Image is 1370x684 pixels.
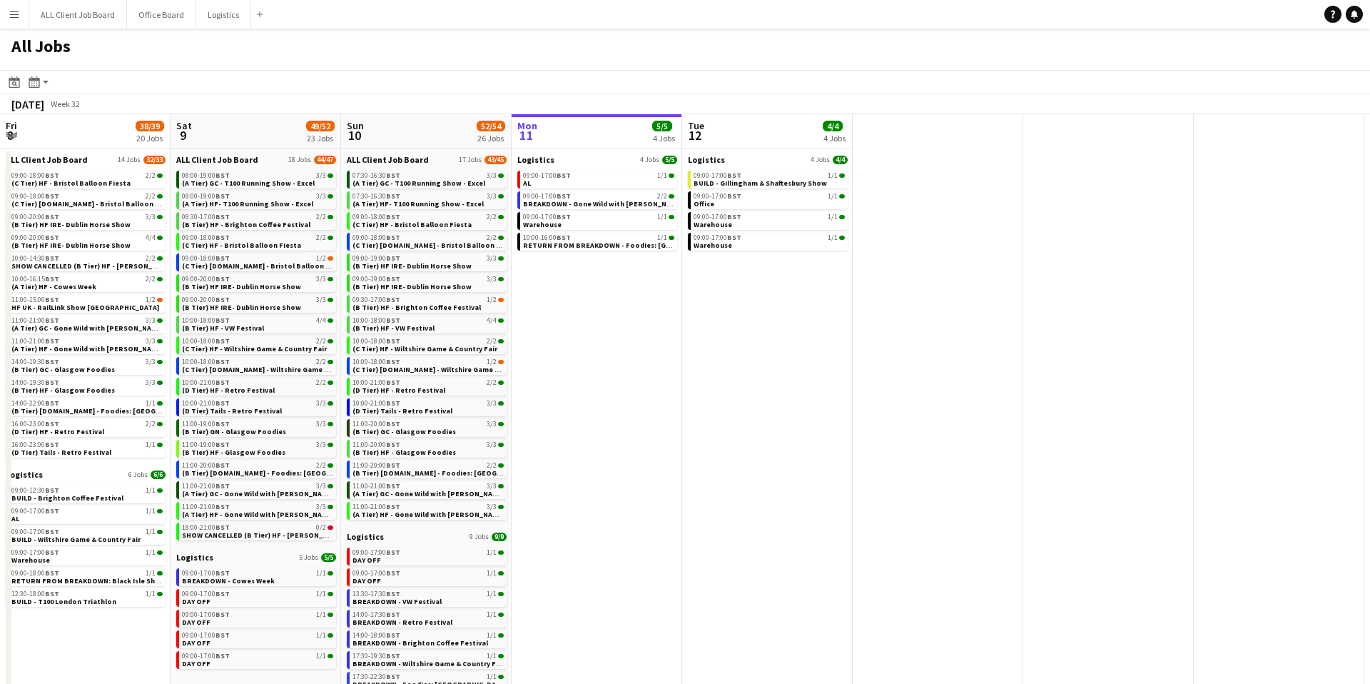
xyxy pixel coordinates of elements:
[694,234,741,241] span: 09:00-17:00
[352,427,456,436] span: (B Tier) GC - Glasgow Foodies
[182,241,301,250] span: (C Tier) HF - Bristol Balloon Fiesta
[352,282,472,291] span: (B Tier) HF IRE- Dublin Horse Show
[352,316,504,332] a: 10:00-18:00BST4/4(B Tier) HF - VW Festival
[45,233,59,242] span: BST
[215,357,230,366] span: BST
[688,154,848,165] a: Logistics4 Jobs4/4
[316,276,326,283] span: 3/3
[11,303,159,312] span: HF UK - RailLink Show Belfast
[316,358,326,366] span: 2/2
[694,199,714,208] span: Office
[517,154,554,165] span: Logistics
[45,191,59,201] span: BST
[182,483,230,490] span: 11:00-21:00
[557,233,571,242] span: BST
[146,338,156,345] span: 3/3
[11,378,163,394] a: 14:00-19:30BST3/3(B Tier) HF - Glasgow Foodies
[11,212,163,228] a: 09:00-20:00BST3/3(B Tier) HF IRE- Dublin Horse Show
[215,295,230,304] span: BST
[118,156,141,164] span: 14 Jobs
[182,378,333,394] a: 10:00-21:00BST2/2(D Tier) HF - Retro Festival
[11,295,163,311] a: 11:00-15:00BST1/2HF UK - RailLink Show [GEOGRAPHIC_DATA]
[11,448,111,457] span: (D Tier) Tails - Retro Festival
[182,357,333,373] a: 10:00-18:00BST2/2(C Tier) [DOMAIN_NAME] - Wiltshire Game & Country Fair
[352,276,400,283] span: 09:00-19:00
[487,338,497,345] span: 2/2
[487,255,497,262] span: 3/3
[11,261,218,271] span: SHOW CANCELLED (B Tier) HF - Moy Country Fair
[828,213,838,221] span: 1/1
[352,406,452,416] span: (D Tier) Tails - Retro Festival
[316,462,326,469] span: 2/2
[523,191,674,208] a: 09:00-17:00BST2/2BREAKDOWN - Gone Wild with [PERSON_NAME] Festival
[662,156,677,164] span: 5/5
[523,193,571,200] span: 09:00-17:00
[352,358,400,366] span: 10:00-18:00
[352,448,456,457] span: (B Tier) HF - Glasgow Foodies
[151,471,166,479] span: 6/6
[11,427,104,436] span: (D Tier) HF - Retro Festival
[182,400,230,407] span: 10:00-21:00
[11,172,59,179] span: 09:00-18:00
[215,191,230,201] span: BST
[352,317,400,324] span: 10:00-18:00
[352,178,485,188] span: (A Tier) GC - T100 Running Show - Excel
[182,419,333,436] a: 11:00-19:00BST3/3(B Tier) GN - Glasgow Foodies
[352,234,400,241] span: 09:00-18:00
[11,386,115,395] span: (B Tier) HF - Glasgow Foodies
[146,296,156,303] span: 1/2
[352,274,504,291] a: 09:00-19:00BST3/3(B Tier) HF IRE- Dublin Horse Show
[688,154,725,165] span: Logistics
[182,406,282,416] span: (D Tier) Tails - Retro Festival
[182,233,333,249] a: 09:00-18:00BST2/2(C Tier) HF - Bristol Balloon Fiesta
[182,398,333,415] a: 10:00-21:00BST3/3(D Tier) Tails - Retro Festival
[182,344,327,353] span: (C Tier) HF - Wiltshire Game & Country Fair
[182,462,230,469] span: 11:00-20:00
[11,234,59,241] span: 09:00-20:00
[45,253,59,263] span: BST
[45,357,59,366] span: BST
[557,191,571,201] span: BST
[215,316,230,325] span: BST
[386,274,400,283] span: BST
[386,171,400,180] span: BST
[487,379,497,386] span: 2/2
[11,171,163,187] a: 09:00-18:00BST2/2(C Tier) HF - Bristol Balloon Fiesta
[215,461,230,470] span: BST
[523,178,531,188] span: AL
[386,357,400,366] span: BST
[352,462,400,469] span: 11:00-20:00
[146,276,156,283] span: 2/2
[727,191,741,201] span: BST
[45,440,59,449] span: BST
[386,191,400,201] span: BST
[352,172,400,179] span: 07:30-16:30
[182,358,230,366] span: 10:00-18:00
[11,178,131,188] span: (C Tier) HF - Bristol Balloon Fiesta
[146,255,156,262] span: 2/2
[833,156,848,164] span: 4/4
[727,171,741,180] span: BST
[487,462,497,469] span: 2/2
[11,296,59,303] span: 11:00-15:00
[182,212,333,228] a: 08:30-17:00BST2/2(B Tier) HF - Brighton Coffee Festival
[316,213,326,221] span: 2/2
[386,233,400,242] span: BST
[215,171,230,180] span: BST
[386,419,400,428] span: BST
[11,323,193,333] span: (A Tier) GC - Gone Wild with Bear Grylls Festival
[487,317,497,324] span: 4/4
[146,421,156,428] span: 2/2
[694,213,741,221] span: 09:00-17:00
[11,338,59,345] span: 11:00-21:00
[657,193,667,200] span: 2/2
[215,398,230,408] span: BST
[828,172,838,179] span: 1/1
[182,199,313,208] span: (A Tier) HF- T100 Running Show - Excel
[11,191,163,208] a: 09:00-18:00BST2/2(C Tier) [DOMAIN_NAME] - Bristol Balloon Fiesta
[386,481,400,491] span: BST
[487,234,497,241] span: 2/2
[386,336,400,346] span: BST
[11,336,163,353] a: 11:00-21:00BST3/3(A Tier) HF - Gone Wild with [PERSON_NAME] Festival
[487,421,497,428] span: 3/3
